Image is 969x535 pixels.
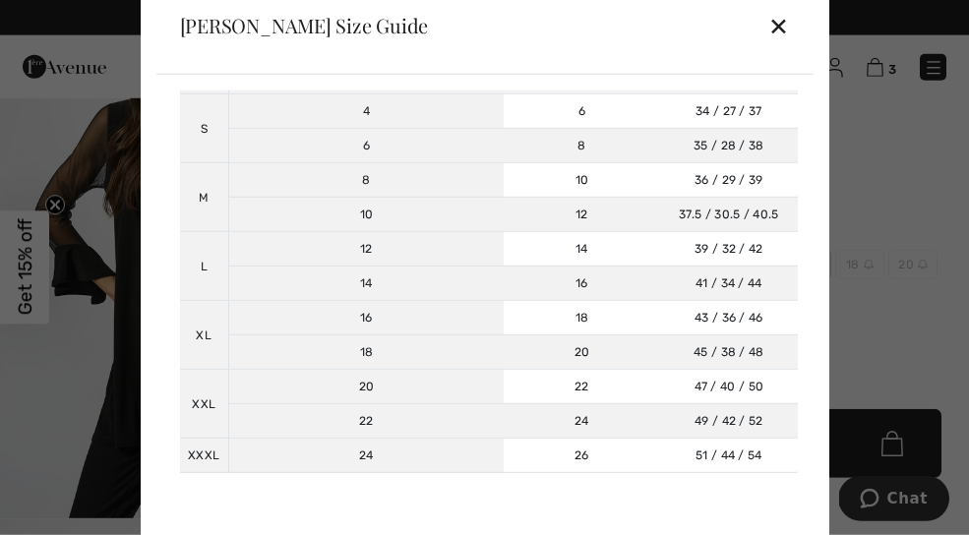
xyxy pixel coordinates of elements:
td: 6 [504,94,661,129]
td: 12 [229,232,504,267]
td: 8 [504,129,661,163]
span: 35 / 28 / 38 [694,139,764,152]
td: 20 [229,370,504,404]
td: 6 [229,129,504,163]
td: L [180,232,229,301]
td: 18 [504,301,661,335]
td: 20 [504,335,661,370]
td: S [180,94,229,163]
td: 24 [229,439,504,473]
span: 36 / 29 / 39 [695,173,763,187]
span: 37.5 / 30.5 / 40.5 [679,208,778,221]
td: 16 [504,267,661,301]
span: 45 / 38 / 48 [694,345,764,359]
td: XL [180,301,229,370]
td: 22 [504,370,661,404]
td: 22 [229,404,504,439]
td: 10 [504,163,661,198]
td: 18 [229,335,504,370]
td: 24 [504,404,661,439]
span: 41 / 34 / 44 [696,276,762,290]
td: 14 [229,267,504,301]
span: Chat [48,14,89,31]
span: 39 / 32 / 42 [695,242,763,256]
td: 12 [504,198,661,232]
div: [PERSON_NAME] Size Guide [180,16,429,35]
td: 4 [229,94,504,129]
td: 8 [229,163,504,198]
td: 14 [504,232,661,267]
span: 47 / 40 / 50 [695,380,764,393]
span: 34 / 27 / 37 [696,104,762,118]
span: 43 / 36 / 46 [695,311,763,325]
td: 10 [229,198,504,232]
td: XXXL [180,439,229,473]
td: M [180,163,229,232]
td: XXL [180,370,229,439]
td: 16 [229,301,504,335]
span: 49 / 42 / 52 [695,414,763,428]
td: 26 [504,439,661,473]
div: ✕ [768,5,789,46]
span: 51 / 44 / 54 [696,448,762,462]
